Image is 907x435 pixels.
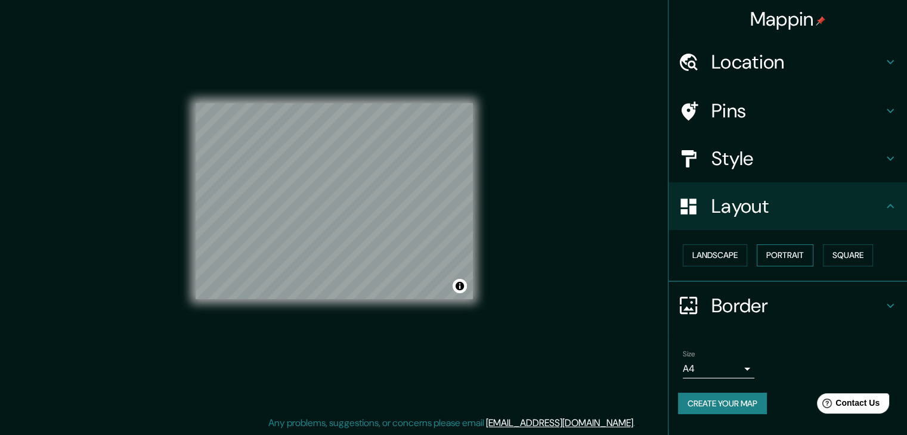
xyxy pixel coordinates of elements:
canvas: Map [196,103,473,299]
button: Square [823,244,873,266]
div: Pins [668,87,907,135]
h4: Border [711,294,883,318]
a: [EMAIL_ADDRESS][DOMAIN_NAME] [486,417,633,429]
img: pin-icon.png [816,16,825,26]
button: Portrait [757,244,813,266]
div: . [635,416,637,430]
div: . [637,416,639,430]
div: Style [668,135,907,182]
button: Landscape [683,244,747,266]
iframe: Help widget launcher [801,389,894,422]
label: Size [683,349,695,359]
h4: Location [711,50,883,74]
div: A4 [683,359,754,378]
h4: Style [711,147,883,170]
div: Location [668,38,907,86]
p: Any problems, suggestions, or concerns please email . [268,416,635,430]
h4: Pins [711,99,883,123]
button: Create your map [678,393,767,415]
div: Layout [668,182,907,230]
h4: Mappin [750,7,826,31]
button: Toggle attribution [453,279,467,293]
h4: Layout [711,194,883,218]
div: Border [668,282,907,330]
